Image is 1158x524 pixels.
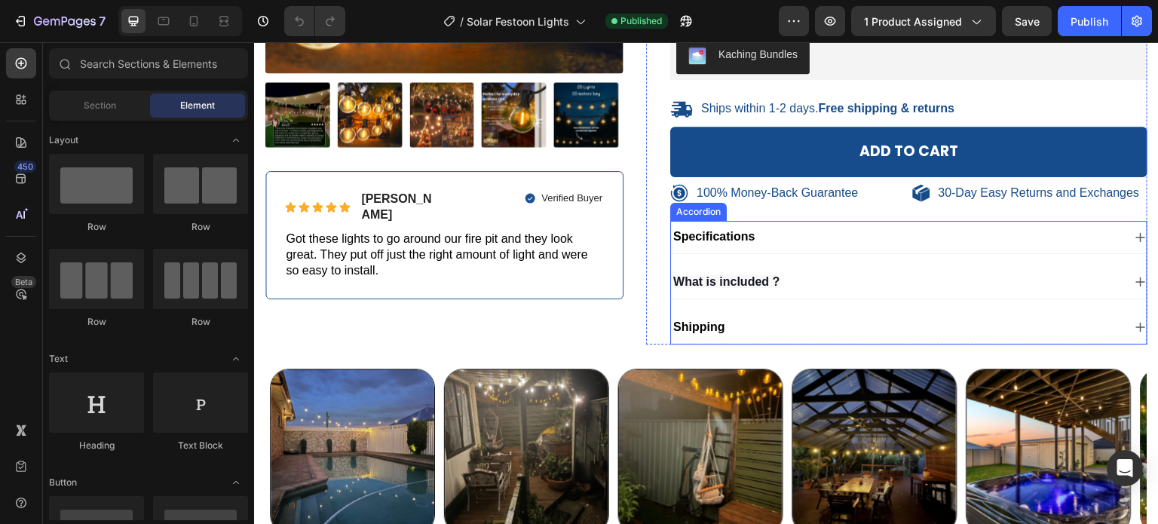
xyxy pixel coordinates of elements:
[1071,14,1108,29] div: Publish
[1002,6,1052,36] button: Save
[364,326,529,492] img: gempages_544109949421093982-83838d4c-665f-4ada-ba94-108cfc1f9828.jpg
[419,233,525,246] span: What is included ?
[1107,450,1143,486] div: Open Intercom Messenger
[605,100,704,119] div: Add to cart
[284,6,345,36] div: Undo/Redo
[419,163,470,176] div: Accordion
[190,326,355,492] img: gempages_544109949421093982-c8d5ad03-1cd6-46e5-839b-1ef514dd4c8c.jpg
[49,476,77,489] span: Button
[224,347,248,371] span: Toggle open
[32,190,334,234] span: Got these lights to go around our fire pit and they look great. They put off just the right amoun...
[1058,6,1121,36] button: Publish
[851,6,996,36] button: 1 product assigned
[467,14,569,29] span: Solar Festoon Lights
[16,326,181,492] img: gempages_544109949421093982-96bd9f4f-31a6-4a10-8bd5-ede95685eabc.jpg
[153,220,248,234] div: Row
[153,439,248,452] div: Text Block
[49,133,78,147] span: Layout
[538,326,703,492] img: gempages_544109949421093982-6e8e0422-9e08-43c6-975a-287f04e34cfd.jpg
[419,188,501,201] span: Specifications
[224,128,248,152] span: Toggle open
[434,5,452,23] img: KachingBundles.png
[464,5,544,20] div: Kaching Bundles
[1015,15,1040,28] span: Save
[864,14,962,29] span: 1 product assigned
[419,277,470,293] p: Shipping
[180,99,215,112] span: Element
[443,143,604,159] p: 100% Money-Back Guarantee
[565,60,700,72] strong: Free shipping & returns
[84,99,116,112] span: Section
[49,352,68,366] span: Text
[49,439,144,452] div: Heading
[49,220,144,234] div: Row
[620,14,662,28] span: Published
[99,12,106,30] p: 7
[460,14,464,29] span: /
[224,470,248,495] span: Toggle open
[11,276,36,288] div: Beta
[6,6,112,36] button: 7
[49,48,248,78] input: Search Sections & Elements
[153,315,248,329] div: Row
[254,42,1158,524] iframe: Design area
[685,143,886,159] p: 30-Day Easy Returns and Exchanges
[287,150,348,161] span: Verified Buyer
[712,326,878,492] img: gempages_544109949421093982-63890421-f772-420a-a203-9ff9a334c073.jpg
[49,315,144,329] div: Row
[447,59,700,75] p: Ships within 1-2 days.
[887,326,1052,492] img: gempages_544109949421093982-e64e4cfc-c185-4487-8310-9de4cf80d27e.jpg
[416,84,893,135] button: Add to cart
[14,161,36,173] div: 450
